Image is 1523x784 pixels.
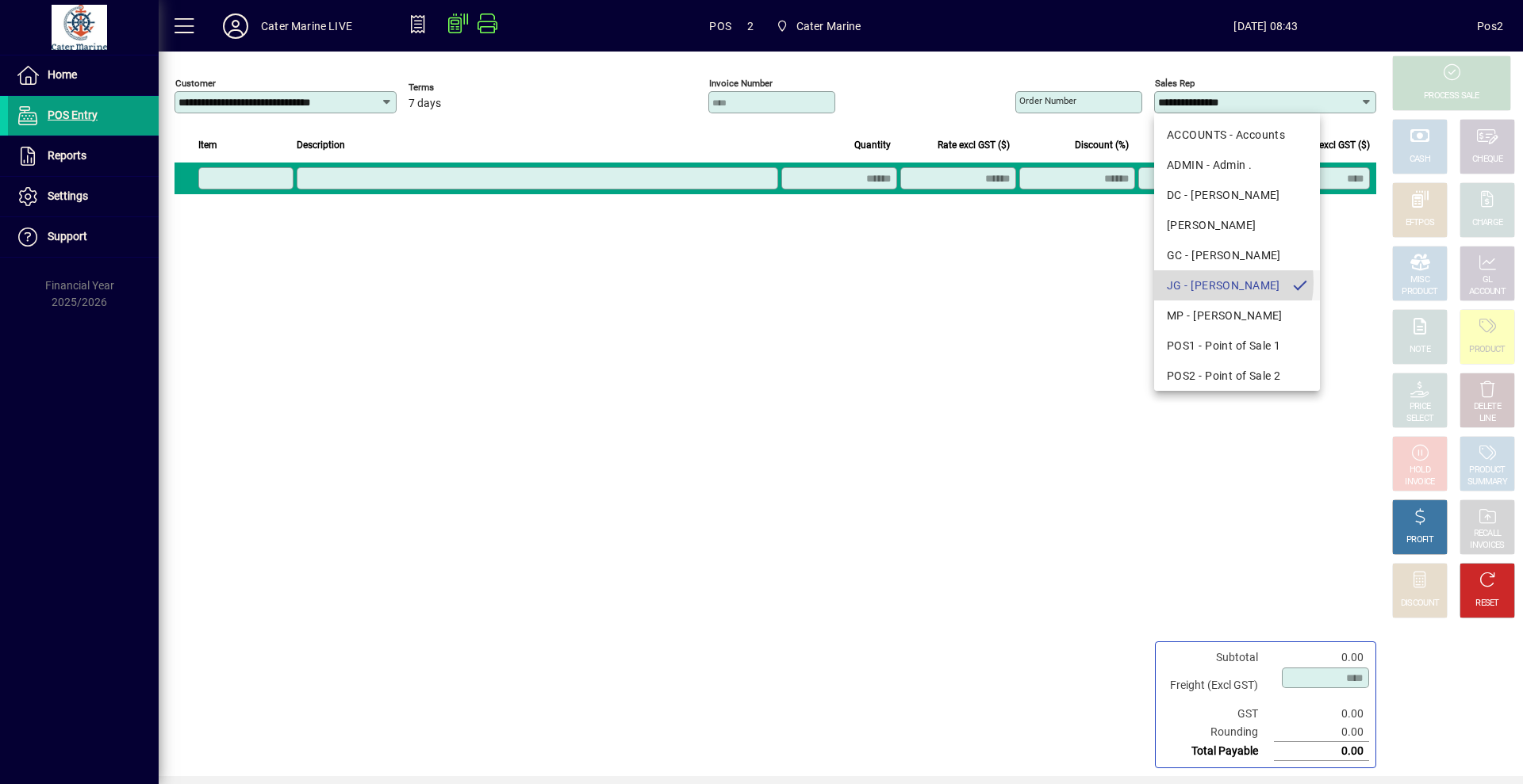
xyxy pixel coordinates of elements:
[1216,136,1248,154] span: GST ($)
[1162,667,1274,705] td: Freight (Excl GST)
[8,55,159,95] a: Home
[1469,286,1506,298] div: ACCOUNT
[1410,465,1430,476] div: HOLD
[48,230,87,243] span: Support
[1410,154,1430,166] div: CASH
[1274,705,1369,723] td: 0.00
[1474,401,1501,413] div: DELETE
[1475,598,1499,610] div: RESET
[1472,217,1503,229] div: CHARGE
[1406,534,1433,546] div: PROFIT
[8,177,159,216] a: Settings
[8,217,159,257] a: Support
[48,149,86,162] span: Reports
[1274,723,1369,742] td: 0.00
[709,78,773,89] mat-label: Invoice number
[1469,465,1505,476] div: PRODUCT
[1470,540,1504,552] div: INVOICES
[1472,154,1502,166] div: CHEQUE
[1405,476,1434,488] div: INVOICE
[1162,742,1274,761] td: Total Payable
[709,13,731,39] span: POS
[1483,274,1493,286] div: GL
[1274,648,1369,667] td: 0.00
[409,82,504,93] span: Terms
[48,68,77,81] span: Home
[8,136,159,176] a: Reports
[198,136,217,154] span: Item
[1019,95,1076,106] mat-label: Order number
[1406,413,1434,425] div: SELECT
[1055,13,1478,39] span: [DATE] 08:43
[48,189,88,202] span: Settings
[1274,742,1369,761] td: 0.00
[1401,598,1439,610] div: DISCOUNT
[1162,705,1274,723] td: GST
[1410,274,1429,286] div: MISC
[1162,723,1274,742] td: Rounding
[796,13,861,39] span: Cater Marine
[1410,401,1431,413] div: PRICE
[261,13,352,39] div: Cater Marine LIVE
[1469,344,1505,356] div: PRODUCT
[1467,476,1507,488] div: SUMMARY
[1075,136,1129,154] span: Discount (%)
[409,98,441,110] span: 7 days
[1410,344,1430,356] div: NOTE
[175,78,216,89] mat-label: Customer
[297,136,345,154] span: Description
[210,12,261,40] button: Profile
[1155,78,1195,89] mat-label: Sales rep
[1474,528,1502,540] div: RECALL
[1424,90,1479,102] div: PROCESS SALE
[1287,136,1370,154] span: Extend excl GST ($)
[938,136,1010,154] span: Rate excl GST ($)
[48,109,98,121] span: POS Entry
[1479,413,1495,425] div: LINE
[769,12,868,40] span: Cater Marine
[1477,13,1503,39] div: Pos2
[854,136,891,154] span: Quantity
[747,13,754,39] span: 2
[1402,286,1437,298] div: PRODUCT
[1406,217,1435,229] div: EFTPOS
[1162,648,1274,667] td: Subtotal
